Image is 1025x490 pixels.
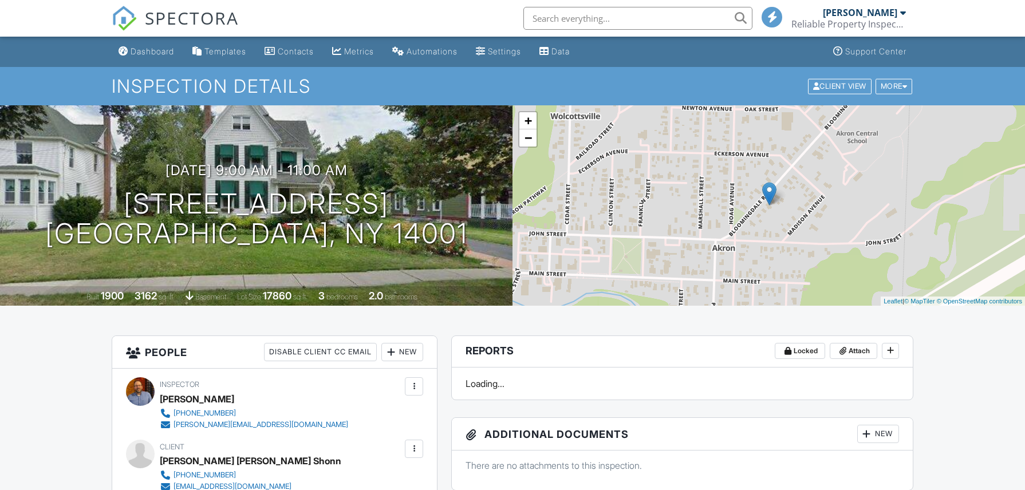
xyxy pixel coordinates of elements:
[204,46,246,56] div: Templates
[165,163,348,178] h3: [DATE] 9:00 am - 11:00 am
[807,81,874,90] a: Client View
[452,418,913,451] h3: Additional Documents
[845,46,906,56] div: Support Center
[160,408,348,419] a: [PHONE_NUMBER]
[471,41,526,62] a: Settings
[318,290,325,302] div: 3
[407,46,458,56] div: Automations
[369,290,383,302] div: 2.0
[881,297,1025,306] div: |
[904,298,935,305] a: © MapTiler
[160,442,184,451] span: Client
[937,298,1022,305] a: © OpenStreetMap contributors
[523,7,752,30] input: Search everything...
[388,41,462,62] a: Automations (Basic)
[86,293,99,301] span: Built
[260,41,318,62] a: Contacts
[160,390,234,408] div: [PERSON_NAME]
[135,290,157,302] div: 3162
[535,41,574,62] a: Data
[195,293,226,301] span: basement
[385,293,417,301] span: bathrooms
[160,452,341,469] div: [PERSON_NAME] [PERSON_NAME] Shonn
[326,293,358,301] span: bedrooms
[112,15,239,39] a: SPECTORA
[112,6,137,31] img: The Best Home Inspection Software - Spectora
[857,425,899,443] div: New
[344,46,374,56] div: Metrics
[112,76,913,96] h1: Inspection Details
[131,46,174,56] div: Dashboard
[791,18,906,30] div: Reliable Property Inspections of WNY, LLC
[466,459,899,472] p: There are no attachments to this inspection.
[160,469,332,481] a: [PHONE_NUMBER]
[264,343,377,361] div: Disable Client CC Email
[488,46,521,56] div: Settings
[114,41,179,62] a: Dashboard
[174,420,348,429] div: [PERSON_NAME][EMAIL_ADDRESS][DOMAIN_NAME]
[174,409,236,418] div: [PHONE_NUMBER]
[112,336,437,369] h3: People
[823,7,897,18] div: [PERSON_NAME]
[328,41,379,62] a: Metrics
[808,78,872,94] div: Client View
[876,78,913,94] div: More
[263,290,291,302] div: 17860
[159,293,175,301] span: sq. ft.
[519,112,537,129] a: Zoom in
[551,46,570,56] div: Data
[519,129,537,147] a: Zoom out
[293,293,307,301] span: sq.ft.
[160,380,199,389] span: Inspector
[101,290,124,302] div: 1900
[884,298,902,305] a: Leaflet
[160,419,348,430] a: [PERSON_NAME][EMAIL_ADDRESS][DOMAIN_NAME]
[829,41,911,62] a: Support Center
[145,6,239,30] span: SPECTORA
[237,293,261,301] span: Lot Size
[278,46,314,56] div: Contacts
[174,471,236,480] div: [PHONE_NUMBER]
[381,343,423,361] div: New
[45,189,468,250] h1: [STREET_ADDRESS] [GEOGRAPHIC_DATA], NY 14001
[188,41,251,62] a: Templates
